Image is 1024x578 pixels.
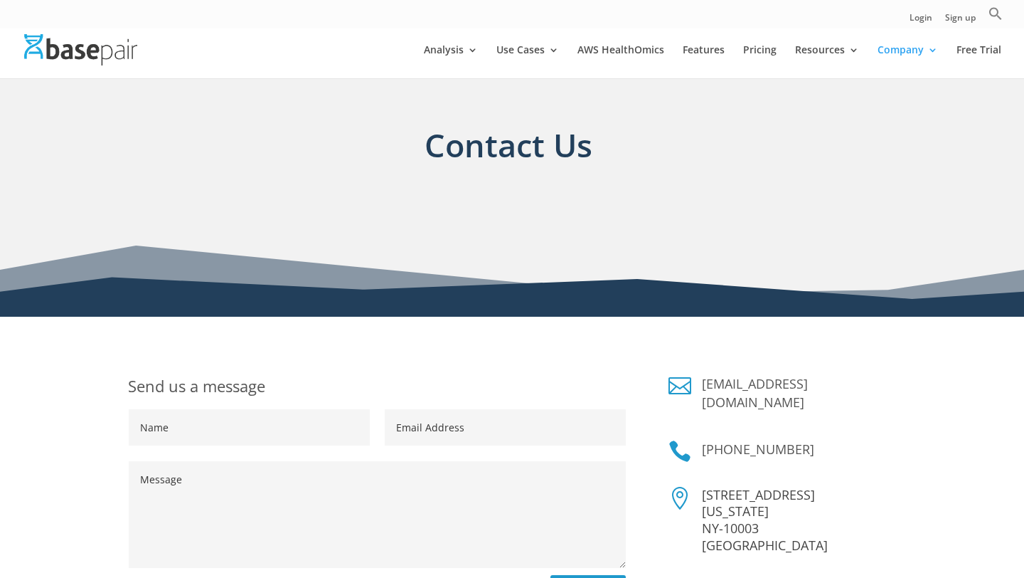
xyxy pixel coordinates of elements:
[424,45,478,78] a: Analysis
[910,14,932,28] a: Login
[668,440,691,463] a: 
[878,45,938,78] a: Company
[129,409,370,446] input: Name
[702,487,896,555] p: [STREET_ADDRESS] [US_STATE] NY-10003 [GEOGRAPHIC_DATA]
[24,34,137,65] img: Basepair
[795,45,859,78] a: Resources
[668,374,691,397] a: 
[668,487,691,510] span: 
[956,45,1001,78] a: Free Trial
[385,409,626,446] input: Email Address
[988,6,1003,28] a: Search Icon Link
[702,441,814,458] a: [PHONE_NUMBER]
[945,14,976,28] a: Sign up
[128,122,889,191] h1: Contact Us
[577,45,664,78] a: AWS HealthOmics
[743,45,777,78] a: Pricing
[683,45,725,78] a: Features
[496,45,559,78] a: Use Cases
[988,6,1003,21] svg: Search
[128,374,626,409] h1: Send us a message
[702,375,808,411] a: [EMAIL_ADDRESS][DOMAIN_NAME]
